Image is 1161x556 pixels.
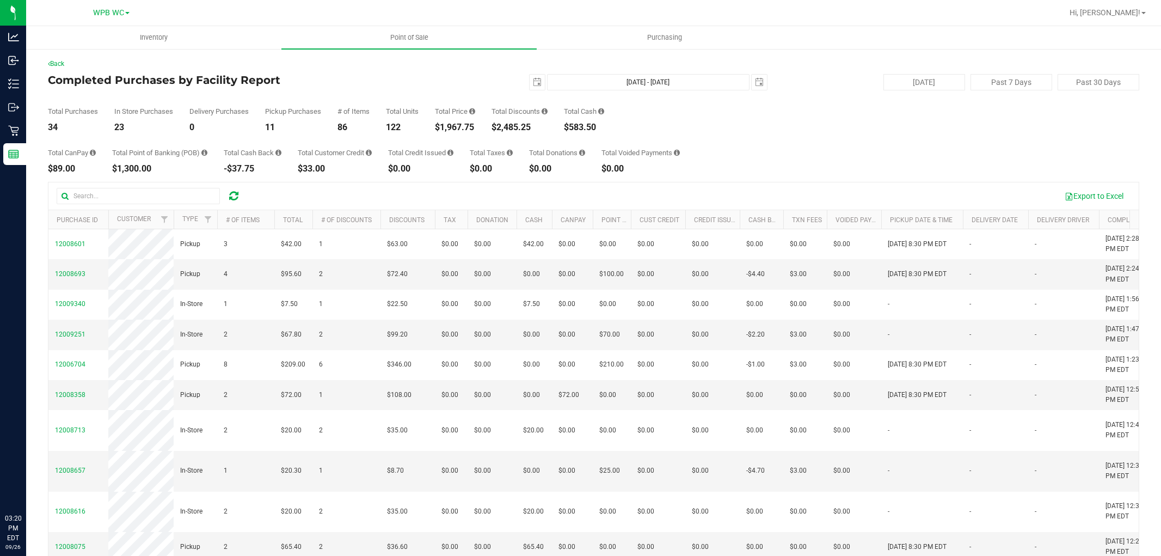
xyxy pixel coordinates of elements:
span: $20.00 [281,506,302,517]
span: 2 [319,269,323,279]
span: $0.00 [692,466,709,476]
span: $0.00 [637,299,654,309]
div: Total Price [435,108,475,115]
span: -$4.40 [746,269,765,279]
div: Total Donations [529,149,585,156]
a: Customer [117,215,151,223]
span: $0.00 [599,506,616,517]
inline-svg: Retail [8,125,19,136]
span: $0.00 [523,466,540,476]
span: $0.00 [833,359,850,370]
a: Donation [476,216,508,224]
span: $0.00 [692,425,709,436]
span: $0.00 [441,390,458,400]
span: $0.00 [746,542,763,552]
span: - [888,466,889,476]
a: Purchasing [537,26,792,49]
span: $0.00 [790,542,807,552]
h4: Completed Purchases by Facility Report [48,74,411,86]
div: Total CanPay [48,149,96,156]
span: $0.00 [790,425,807,436]
i: Sum of the total prices of all purchases in the date range. [469,108,475,115]
a: Completed At [1108,216,1154,224]
a: Delivery Date [972,216,1018,224]
span: $25.00 [599,466,620,476]
span: $0.00 [441,359,458,370]
span: $42.00 [523,239,544,249]
span: $0.00 [558,359,575,370]
a: Discounts [389,216,425,224]
span: $0.00 [474,466,491,476]
span: $65.40 [281,542,302,552]
span: $0.00 [558,269,575,279]
span: - [969,506,971,517]
span: - [969,359,971,370]
button: Export to Excel [1058,187,1131,205]
span: Hi, [PERSON_NAME]! [1070,8,1140,17]
span: [DATE] 8:30 PM EDT [888,269,947,279]
a: Total [283,216,303,224]
a: Back [48,60,64,68]
span: $0.00 [833,239,850,249]
span: $0.00 [692,542,709,552]
span: $346.00 [387,359,411,370]
span: select [752,75,767,90]
i: Sum of the successful, non-voided CanPay payment transactions for all purchases in the date range. [90,149,96,156]
span: 12009251 [55,331,85,338]
span: Point of Sale [376,33,443,42]
div: 122 [386,123,419,132]
span: -$1.00 [746,359,765,370]
span: $0.00 [441,239,458,249]
span: [DATE] 8:30 PM EDT [888,390,947,400]
span: [DATE] 8:30 PM EDT [888,239,947,249]
a: Point of Banking (POB) [601,216,679,224]
i: Sum of the successful, non-voided payments using account credit for all purchases in the date range. [366,149,372,156]
span: 1 [319,239,323,249]
span: 2 [319,542,323,552]
span: $0.00 [523,359,540,370]
span: 2 [319,425,323,436]
i: Sum of the successful, non-voided cash payment transactions for all purchases in the date range. ... [598,108,604,115]
span: Pickup [180,239,200,249]
button: Past 30 Days [1058,74,1139,90]
span: $0.00 [637,466,654,476]
span: $0.00 [692,390,709,400]
div: $0.00 [601,164,680,173]
span: - [969,390,971,400]
span: 2 [319,329,323,340]
span: 1 [319,466,323,476]
inline-svg: Analytics [8,32,19,42]
span: $0.00 [637,239,654,249]
span: $63.00 [387,239,408,249]
i: Sum of the total taxes for all purchases in the date range. [507,149,513,156]
iframe: Resource center [11,469,44,502]
div: 23 [114,123,173,132]
span: $0.00 [599,542,616,552]
span: $65.40 [523,542,544,552]
span: $0.00 [833,542,850,552]
inline-svg: Reports [8,149,19,160]
div: -$37.75 [224,164,281,173]
span: $100.00 [599,269,624,279]
div: $0.00 [388,164,453,173]
span: Pickup [180,542,200,552]
span: 12009340 [55,300,85,308]
div: # of Items [337,108,370,115]
span: 2 [224,542,228,552]
a: Point of Sale [281,26,537,49]
span: $0.00 [637,506,654,517]
div: 0 [189,123,249,132]
span: $0.00 [599,239,616,249]
span: - [969,239,971,249]
p: 03:20 PM EDT [5,514,21,543]
span: 3 [224,239,228,249]
span: [DATE] 12:45 PM EDT [1105,420,1147,441]
button: [DATE] [883,74,965,90]
span: $36.60 [387,542,408,552]
span: $0.00 [637,329,654,340]
span: $7.50 [281,299,298,309]
div: Total Purchases [48,108,98,115]
span: $20.00 [523,425,544,436]
span: [DATE] 12:37 PM EDT [1105,461,1147,481]
span: $108.00 [387,390,411,400]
